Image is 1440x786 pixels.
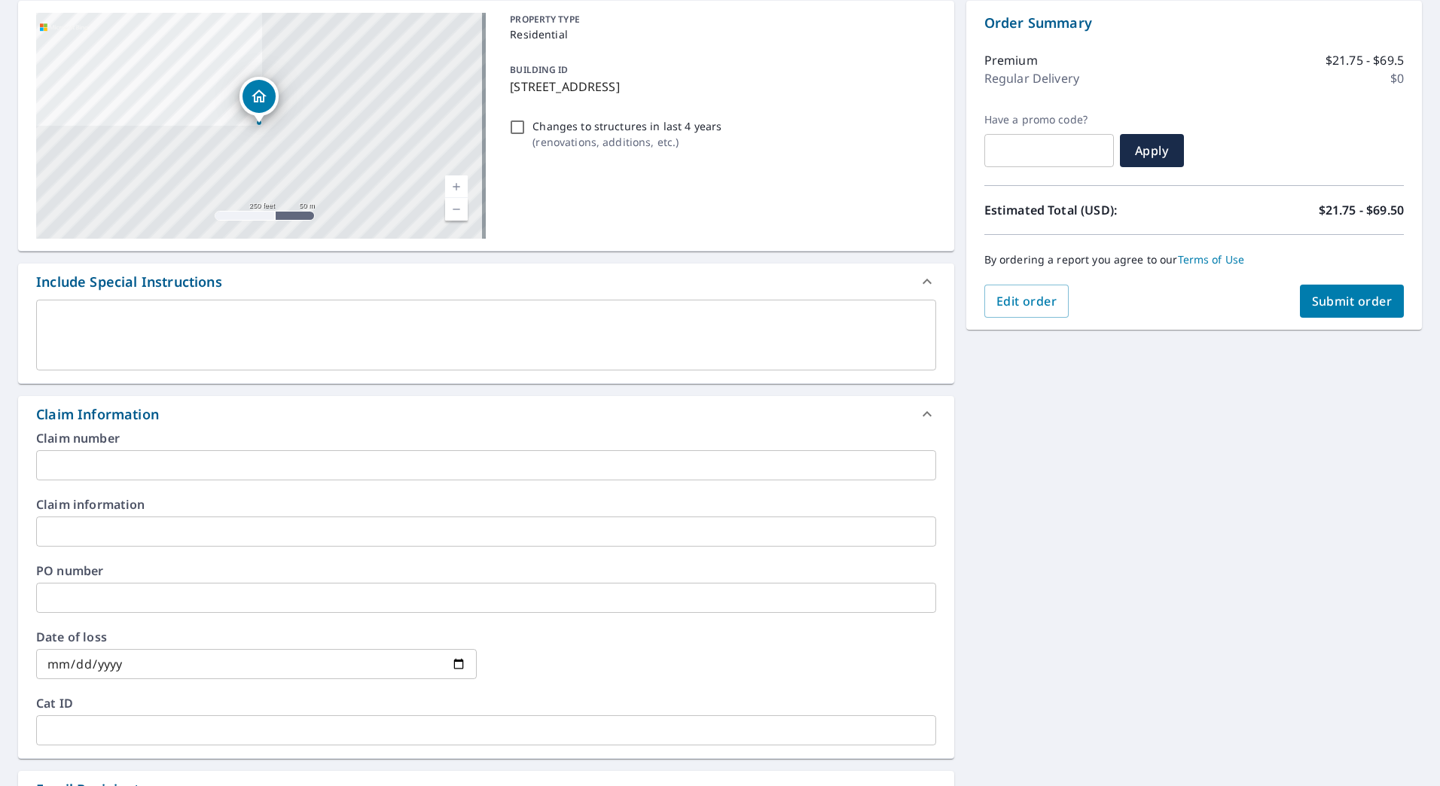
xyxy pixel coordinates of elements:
label: Date of loss [36,631,477,643]
p: PROPERTY TYPE [510,13,929,26]
p: Premium [984,51,1038,69]
p: Order Summary [984,13,1404,33]
p: Residential [510,26,929,42]
p: $21.75 - $69.5 [1326,51,1404,69]
p: BUILDING ID [510,63,568,76]
span: Submit order [1312,293,1393,309]
label: PO number [36,565,936,577]
p: ( renovations, additions, etc. ) [532,134,722,150]
p: By ordering a report you agree to our [984,253,1404,267]
a: Current Level 17, Zoom In [445,175,468,198]
div: Claim Information [18,396,954,432]
span: Apply [1132,142,1172,159]
label: Claim number [36,432,936,444]
a: Terms of Use [1178,252,1245,267]
button: Edit order [984,285,1069,318]
p: Changes to structures in last 4 years [532,118,722,134]
div: Include Special Instructions [36,272,222,292]
div: Dropped pin, building 1, Residential property, 8618 Dallington Dr Amarillo, TX 79119 [239,77,279,123]
p: $21.75 - $69.50 [1319,201,1404,219]
p: $0 [1390,69,1404,87]
span: Edit order [996,293,1057,309]
div: Include Special Instructions [18,264,954,300]
button: Submit order [1300,285,1405,318]
p: Regular Delivery [984,69,1079,87]
label: Have a promo code? [984,113,1114,126]
label: Claim information [36,498,936,510]
button: Apply [1120,134,1184,167]
p: Estimated Total (USD): [984,201,1194,219]
label: Cat ID [36,697,936,709]
div: Claim Information [36,404,159,425]
a: Current Level 17, Zoom Out [445,198,468,221]
p: [STREET_ADDRESS] [510,78,929,96]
